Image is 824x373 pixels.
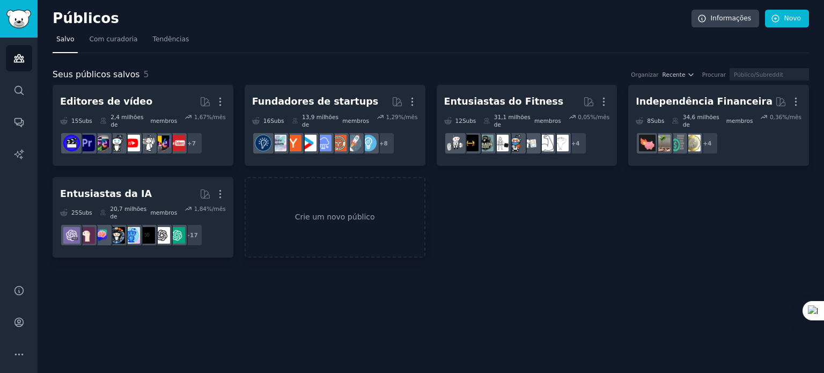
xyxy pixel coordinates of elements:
input: Público/Subreddit [730,68,809,81]
font: Crie um novo público [295,213,375,221]
img: Fogo [654,135,671,151]
img: GoPro [108,135,125,151]
img: OpenAI [153,227,170,244]
a: Entusiastas do Fitness12Subs​31,1 milhões demembros0,05%/mês+4Fitnesstreinamento de forçaperder i... [437,85,617,166]
img: estreia [78,135,95,151]
img: aiArt [108,227,125,244]
a: Independência Financeira8Subs​34,6 milhões demembros0,36%/mês+4Finanças Pessoais do Reino UnidoPl... [628,85,809,166]
font: 12 [455,118,462,124]
font: Entusiastas do Fitness [444,96,564,107]
img: dar certo [462,135,479,151]
img: Empreendedorismo [255,135,271,151]
img: fatFIRE [639,135,656,151]
font: 8 [647,118,651,124]
img: Planejamento Financeiro [669,135,686,151]
font: 0,05 [578,114,590,120]
img: youtubers [123,135,140,151]
img: Logotipo do GummySearch [6,10,31,28]
font: membros [342,118,369,124]
img: Motivação para academia [477,135,494,151]
font: + [379,140,384,147]
img: Inteligência Artificial [138,227,155,244]
font: 1,67 [194,114,207,120]
font: Independência Financeira [636,96,772,107]
font: 4 [708,140,711,147]
font: 15 [71,118,78,124]
img: artificial [123,227,140,244]
a: Crie um novo público [245,177,425,258]
img: Saúde [507,135,524,151]
img: Editores de Vídeo [63,135,80,151]
font: Entusiastas da IA [60,188,152,199]
font: Tendências [153,35,189,43]
font: Subs [462,118,476,124]
font: 25 [71,209,78,216]
font: Subs [651,118,664,124]
img: Edição de vídeo [153,135,170,151]
font: 20,7 milhões de [110,206,146,220]
a: Novo [765,10,809,28]
img: editores [93,135,110,151]
font: Salvo [56,35,74,43]
font: Fundadores de startups [252,96,378,107]
font: Informações [711,14,752,22]
font: Subs [78,209,92,216]
font: 0,36 [770,114,782,120]
img: ChatGPT [168,227,185,244]
font: + [571,140,576,147]
font: + [187,140,192,147]
img: SaaS [315,135,332,151]
img: startups [345,135,362,151]
font: %/mês [782,114,801,120]
font: %/mês [399,114,418,120]
font: Editores de vídeo [60,96,152,107]
img: Finanças Pessoais do Reino Unido [684,135,701,151]
font: membros [726,118,753,124]
font: Organizar [631,71,658,78]
button: Recente [663,71,695,78]
font: 16 [263,118,270,124]
img: ycombinator [285,135,301,151]
img: ACADEMIA [492,135,509,151]
font: Subs [270,118,284,124]
font: 4 [576,140,579,147]
font: 7 [192,140,196,147]
font: Novo [784,14,801,22]
font: 1,84 [194,206,207,212]
font: Seus públicos salvos [53,69,140,79]
font: Recente [663,71,686,78]
font: Procurar [702,71,726,78]
font: Com curadoria [89,35,137,43]
font: 34,6 milhões de [683,114,719,128]
font: Públicos [53,10,119,26]
img: LocalLLaMA [78,227,95,244]
img: Fitness [552,135,569,151]
font: 5 [144,69,149,79]
img: Novos tubérculos [168,135,185,151]
font: 2,4 milhões de [111,114,143,128]
img: indiehackers [270,135,286,151]
font: membros [151,118,178,124]
img: treinamento de força [537,135,554,151]
a: Editores de vídeo15Subs​2,4 milhões demembros1,67%/mês+7Novos tubérculosEdição de vídeovideografi... [53,85,233,166]
font: membros [151,209,178,216]
img: ChatGPTPromptGenius [93,227,110,244]
font: + [703,140,708,147]
font: 31,1 milhões de [494,114,531,128]
img: sala de musculação [447,135,464,151]
a: Tendências [149,31,193,53]
font: 17 [190,232,198,238]
font: 8 [384,140,388,147]
a: Com curadoria [85,31,141,53]
img: ChatGPTPro [63,227,80,244]
font: 13,9 milhões de [302,114,339,128]
img: perder isso [522,135,539,151]
font: membros [534,118,561,124]
img: videografia [138,135,155,151]
font: %/mês [207,114,226,120]
font: 1,29 [386,114,398,120]
font: Subs [78,118,92,124]
a: Salvo [53,31,78,53]
a: Entusiastas da IA25Subs​20,7 milhões demembros1,84%/mês+17ChatGPTOpenAIInteligência Artificialart... [53,177,233,258]
a: Informações [691,10,760,28]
